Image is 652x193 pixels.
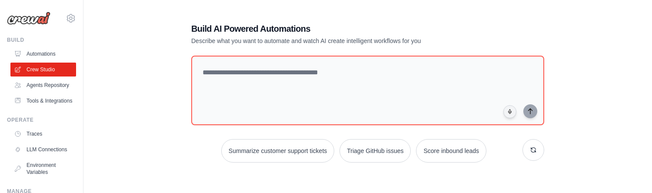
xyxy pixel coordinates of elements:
a: Crew Studio [10,63,76,77]
button: Score inbound leads [416,139,486,163]
img: Logo [7,12,50,25]
button: Triage GitHub issues [339,139,411,163]
a: Traces [10,127,76,141]
a: Agents Repository [10,78,76,92]
a: Tools & Integrations [10,94,76,108]
button: Click to speak your automation idea [503,105,516,118]
a: Automations [10,47,76,61]
a: LLM Connections [10,143,76,156]
button: Summarize customer support tickets [221,139,334,163]
p: Describe what you want to automate and watch AI create intelligent workflows for you [191,37,483,45]
div: Build [7,37,76,43]
h1: Build AI Powered Automations [191,23,483,35]
a: Environment Variables [10,158,76,179]
button: Get new suggestions [522,139,544,161]
div: Operate [7,116,76,123]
